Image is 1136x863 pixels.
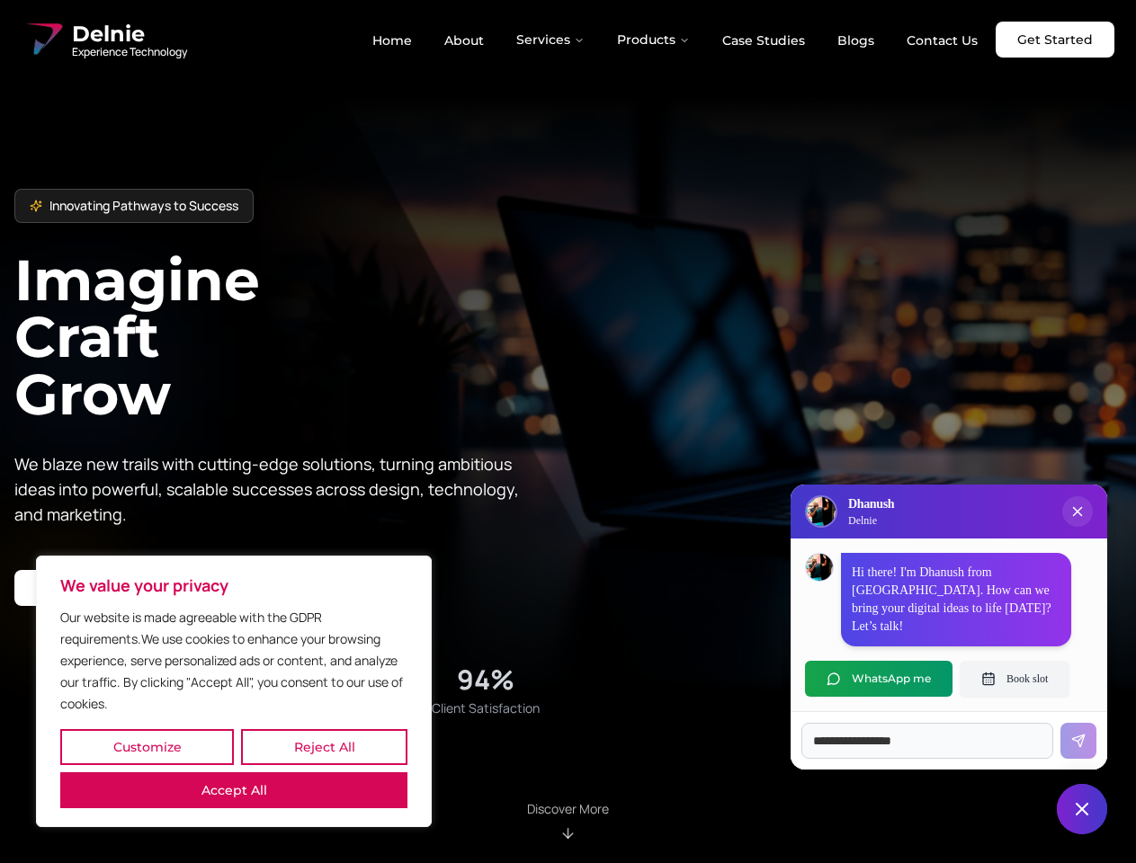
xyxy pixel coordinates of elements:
[806,554,833,581] img: Dhanush
[852,564,1060,636] p: Hi there! I'm Dhanush from [GEOGRAPHIC_DATA]. How can we bring your digital ideas to life [DATE]?...
[14,252,568,422] h1: Imagine Craft Grow
[805,661,953,697] button: WhatsApp me
[527,800,609,841] div: Scroll to About section
[848,495,894,513] h3: Dhanush
[22,18,65,61] img: Delnie Logo
[241,729,407,765] button: Reject All
[892,25,992,56] a: Contact Us
[60,772,407,808] button: Accept All
[60,607,407,715] p: Our website is made agreeable with the GDPR requirements.We use cookies to enhance your browsing ...
[358,22,992,58] nav: Main
[49,197,238,215] span: Innovating Pathways to Success
[823,25,889,56] a: Blogs
[1057,784,1107,834] button: Close chat
[457,663,514,696] div: 94%
[502,22,599,58] button: Services
[848,513,894,528] p: Delnie
[807,497,836,526] img: Delnie Logo
[60,574,407,596] p: We value your privacy
[996,22,1114,58] a: Get Started
[430,25,498,56] a: About
[527,800,609,818] p: Discover More
[1062,496,1093,527] button: Close chat popup
[14,451,532,527] p: We blaze new trails with cutting-edge solutions, turning ambitious ideas into powerful, scalable ...
[603,22,704,58] button: Products
[358,25,426,56] a: Home
[72,45,187,59] span: Experience Technology
[432,699,540,717] span: Client Satisfaction
[708,25,819,56] a: Case Studies
[14,570,220,606] a: Start your project with us
[60,729,234,765] button: Customize
[72,20,187,49] span: Delnie
[960,661,1069,697] button: Book slot
[22,18,187,61] a: Delnie Logo Full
